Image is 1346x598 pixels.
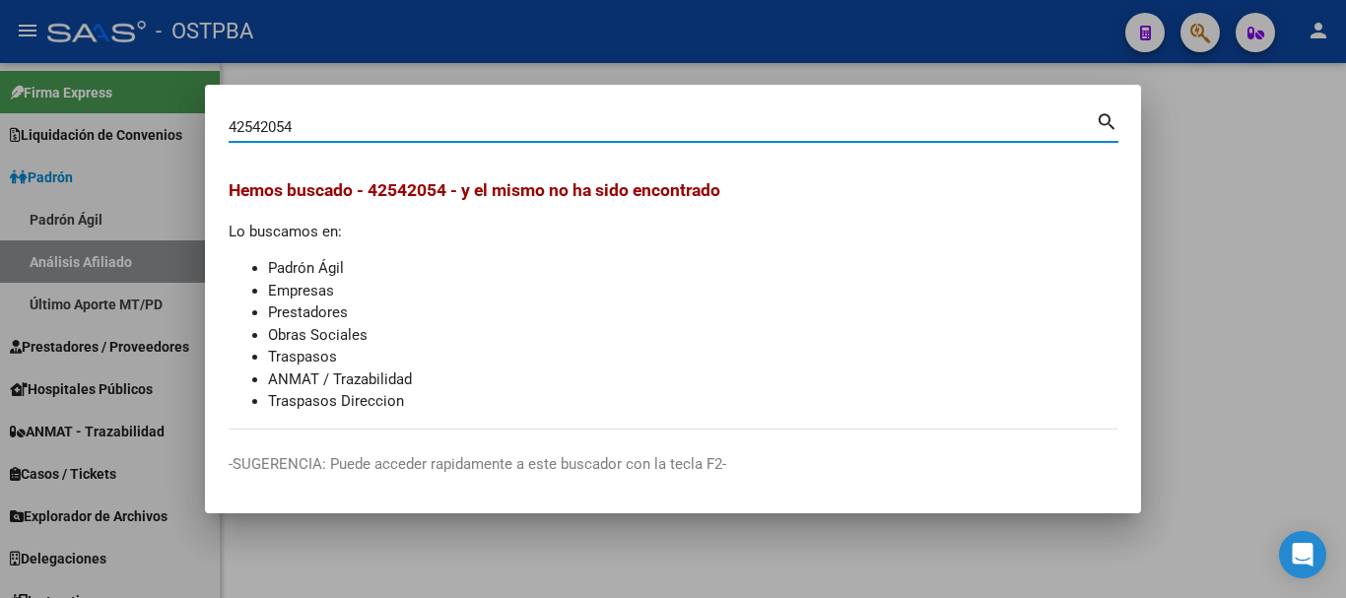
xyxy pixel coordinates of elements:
li: Traspasos [268,346,1117,368]
li: ANMAT / Trazabilidad [268,368,1117,391]
mat-icon: search [1096,108,1118,132]
li: Obras Sociales [268,324,1117,347]
li: Traspasos Direccion [268,390,1117,413]
li: Empresas [268,280,1117,302]
li: Padrón Ágil [268,257,1117,280]
li: Prestadores [268,301,1117,324]
div: Lo buscamos en: [229,177,1117,413]
div: Open Intercom Messenger [1279,531,1326,578]
p: -SUGERENCIA: Puede acceder rapidamente a este buscador con la tecla F2- [229,453,1117,476]
span: Hemos buscado - 42542054 - y el mismo no ha sido encontrado [229,180,720,200]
